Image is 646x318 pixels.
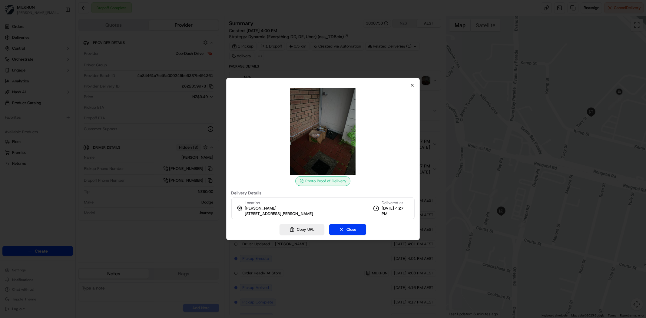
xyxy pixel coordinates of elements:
img: photo_proof_of_delivery image [279,88,366,175]
button: Copy URL [280,224,324,235]
span: Delivered at [382,200,409,206]
label: Delivery Details [231,191,415,195]
span: [STREET_ADDRESS][PERSON_NAME] [245,211,313,217]
span: [DATE] 4:27 PM [382,206,409,217]
div: Photo Proof of Delivery [295,176,350,186]
span: Location [245,200,260,206]
button: Close [329,224,366,235]
span: [PERSON_NAME] [245,206,277,211]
